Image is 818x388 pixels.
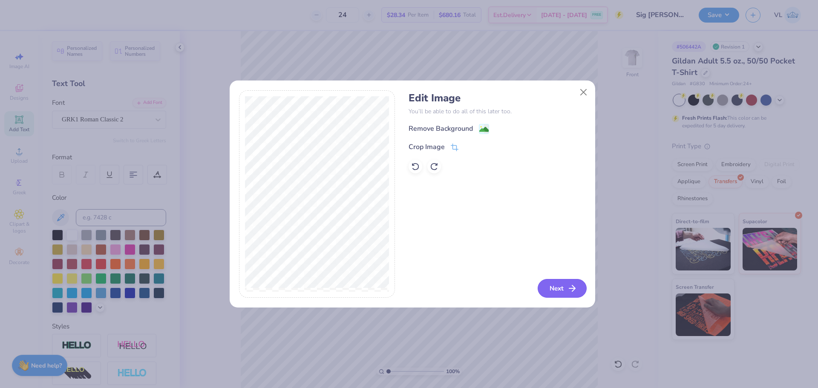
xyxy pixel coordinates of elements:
[409,92,585,104] h4: Edit Image
[409,142,445,152] div: Crop Image
[409,124,473,134] div: Remove Background
[538,279,587,298] button: Next
[575,84,591,101] button: Close
[409,107,585,116] p: You’ll be able to do all of this later too.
